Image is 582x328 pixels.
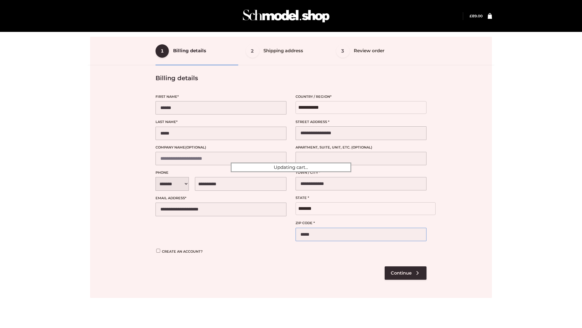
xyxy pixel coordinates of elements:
bdi: 89.00 [470,14,483,18]
img: Schmodel Admin 964 [241,4,332,28]
div: Updating cart... [231,162,351,172]
a: £89.00 [470,14,483,18]
span: £ [470,14,472,18]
